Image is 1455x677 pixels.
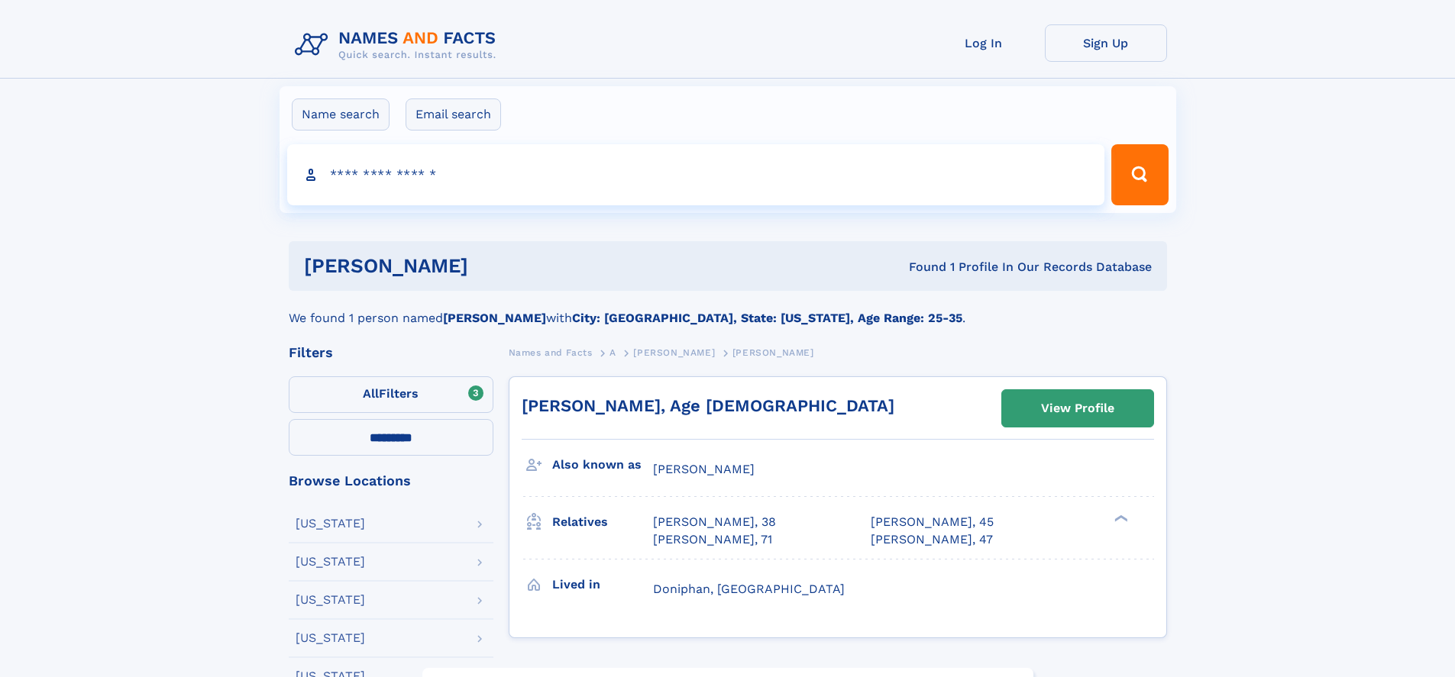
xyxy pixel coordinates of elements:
[552,509,653,535] h3: Relatives
[552,452,653,478] h3: Also known as
[653,514,776,530] a: [PERSON_NAME], 38
[572,311,962,325] b: City: [GEOGRAPHIC_DATA], State: [US_STATE], Age Range: 25-35
[509,343,593,362] a: Names and Facts
[1002,390,1153,427] a: View Profile
[296,594,365,606] div: [US_STATE]
[653,531,772,548] a: [PERSON_NAME], 71
[296,632,365,644] div: [US_STATE]
[443,311,546,325] b: [PERSON_NAME]
[732,347,814,358] span: [PERSON_NAME]
[1111,144,1168,205] button: Search Button
[522,396,894,415] a: [PERSON_NAME], Age [DEMOGRAPHIC_DATA]
[923,24,1045,62] a: Log In
[871,531,993,548] a: [PERSON_NAME], 47
[633,347,715,358] span: [PERSON_NAME]
[653,462,755,476] span: [PERSON_NAME]
[552,572,653,598] h3: Lived in
[289,376,493,413] label: Filters
[287,144,1105,205] input: search input
[289,474,493,488] div: Browse Locations
[633,343,715,362] a: [PERSON_NAME]
[406,98,501,131] label: Email search
[304,256,689,276] h1: [PERSON_NAME]
[1111,514,1129,524] div: ❯
[296,517,365,530] div: [US_STATE]
[289,346,493,359] div: Filters
[289,291,1167,327] div: We found 1 person named with .
[289,24,509,66] img: Logo Names and Facts
[292,98,390,131] label: Name search
[363,386,379,401] span: All
[1041,391,1114,426] div: View Profile
[609,347,616,358] span: A
[1045,24,1167,62] a: Sign Up
[296,556,365,568] div: [US_STATE]
[653,582,845,596] span: Doniphan, [GEOGRAPHIC_DATA]
[871,514,994,530] a: [PERSON_NAME], 45
[609,343,616,362] a: A
[688,259,1152,276] div: Found 1 Profile In Our Records Database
